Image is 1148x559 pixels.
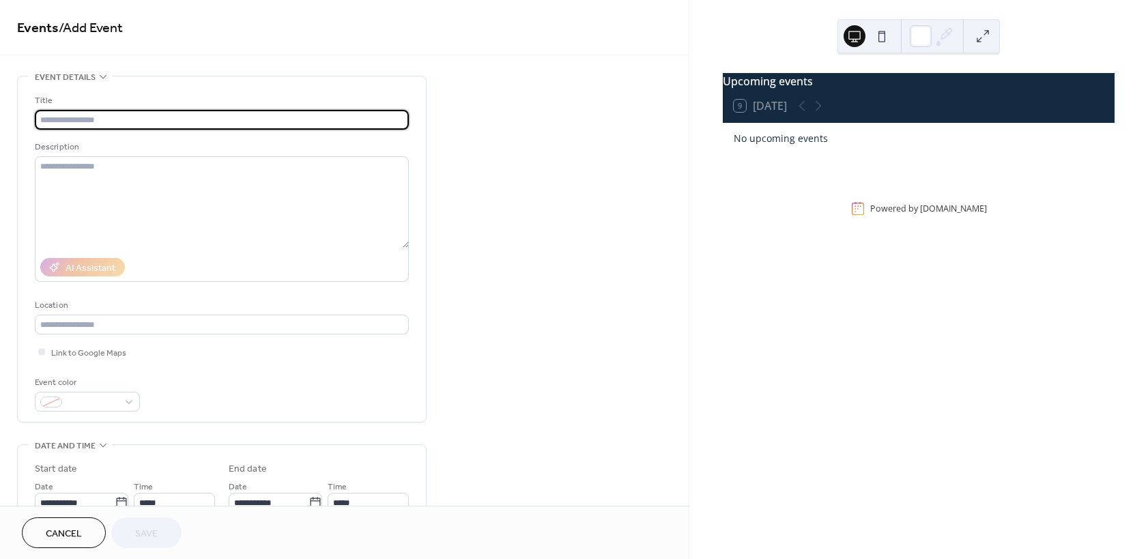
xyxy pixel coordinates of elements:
div: Event color [35,375,137,390]
div: Powered by [870,203,987,214]
button: Cancel [22,517,106,548]
span: Event details [35,70,96,85]
a: Events [17,15,59,42]
span: Link to Google Maps [51,346,126,360]
div: Start date [35,462,77,476]
span: Time [134,480,153,494]
div: Description [35,140,406,154]
div: No upcoming events [734,131,1104,145]
div: Title [35,94,406,108]
span: Date [35,480,53,494]
span: Time [328,480,347,494]
div: Upcoming events [723,73,1115,89]
a: [DOMAIN_NAME] [920,203,987,214]
span: Date and time [35,439,96,453]
div: Location [35,298,406,313]
span: Date [229,480,247,494]
div: End date [229,462,267,476]
span: Cancel [46,527,82,541]
span: / Add Event [59,15,123,42]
